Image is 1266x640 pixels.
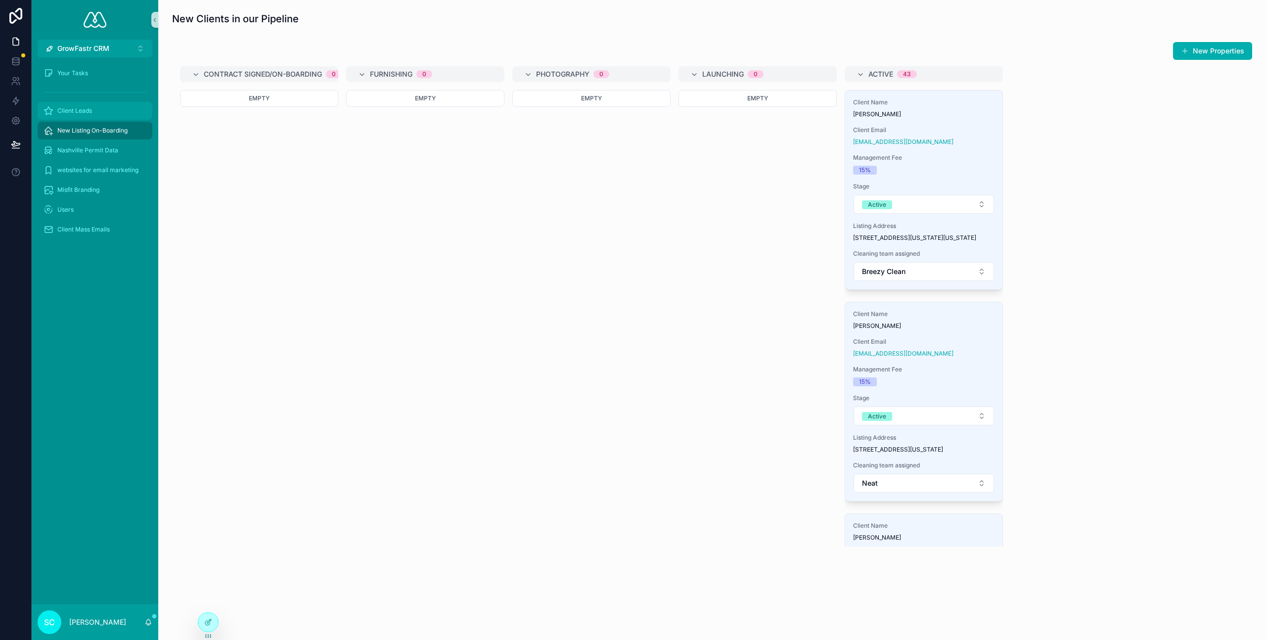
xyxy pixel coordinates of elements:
[853,98,995,106] span: Client Name
[32,57,158,251] div: scrollable content
[38,141,152,159] a: Nashville Permit Data
[853,322,995,330] span: [PERSON_NAME]
[868,69,893,79] span: Active
[853,110,995,118] span: [PERSON_NAME]
[44,616,55,628] span: SC
[1173,42,1252,60] button: New Properties
[853,222,995,230] span: Listing Address
[853,234,995,242] span: [STREET_ADDRESS][US_STATE][US_STATE]
[38,40,152,57] button: Select Button
[415,94,436,102] span: Empty
[38,181,152,199] a: Misfit Branding
[38,161,152,179] a: websites for email marketing
[57,206,74,214] span: Users
[853,366,995,373] span: Management Fee
[845,90,1003,290] a: Client Name[PERSON_NAME]Client Email[EMAIL_ADDRESS][DOMAIN_NAME]Management Fee15%StageSelect Butt...
[868,200,886,209] div: Active
[853,183,995,190] span: Stage
[903,70,911,78] div: 43
[57,226,110,233] span: Client Mass Emails
[868,412,886,421] div: Active
[69,617,126,627] p: [PERSON_NAME]
[599,70,603,78] div: 0
[57,166,138,174] span: websites for email marketing
[854,195,994,214] button: Select Button
[853,461,995,469] span: Cleaning team assigned
[853,126,995,134] span: Client Email
[57,69,88,77] span: Your Tasks
[853,250,995,258] span: Cleaning team assigned
[332,70,336,78] div: 0
[862,267,905,276] span: Breezy Clean
[854,407,994,425] button: Select Button
[747,94,768,102] span: Empty
[754,70,758,78] div: 0
[249,94,270,102] span: Empty
[853,138,953,146] a: [EMAIL_ADDRESS][DOMAIN_NAME]
[57,146,118,154] span: Nashville Permit Data
[859,377,871,386] div: 15%
[702,69,744,79] span: Launching
[57,107,92,115] span: Client Leads
[57,127,128,135] span: New Listing On-Boarding
[370,69,412,79] span: Furnishing
[853,394,995,402] span: Stage
[581,94,602,102] span: Empty
[84,12,106,28] img: App logo
[853,534,995,542] span: [PERSON_NAME]
[853,350,953,358] a: [EMAIL_ADDRESS][DOMAIN_NAME]
[422,70,426,78] div: 0
[38,64,152,82] a: Your Tasks
[853,522,995,530] span: Client Name
[536,69,589,79] span: Photography
[853,154,995,162] span: Management Fee
[853,338,995,346] span: Client Email
[859,166,871,175] div: 15%
[38,122,152,139] a: New Listing On-Boarding
[854,474,994,493] button: Select Button
[57,44,109,53] span: GrowFastr CRM
[38,221,152,238] a: Client Mass Emails
[853,310,995,318] span: Client Name
[854,262,994,281] button: Select Button
[57,186,99,194] span: Misfit Branding
[38,201,152,219] a: Users
[862,478,878,488] span: Neat
[845,302,1003,502] a: Client Name[PERSON_NAME]Client Email[EMAIL_ADDRESS][DOMAIN_NAME]Management Fee15%StageSelect Butt...
[38,102,152,120] a: Client Leads
[204,69,322,79] span: Contract Signed/On-Boarding
[853,434,995,442] span: Listing Address
[172,12,299,26] h1: New Clients in our Pipeline
[853,446,995,454] span: [STREET_ADDRESS][US_STATE]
